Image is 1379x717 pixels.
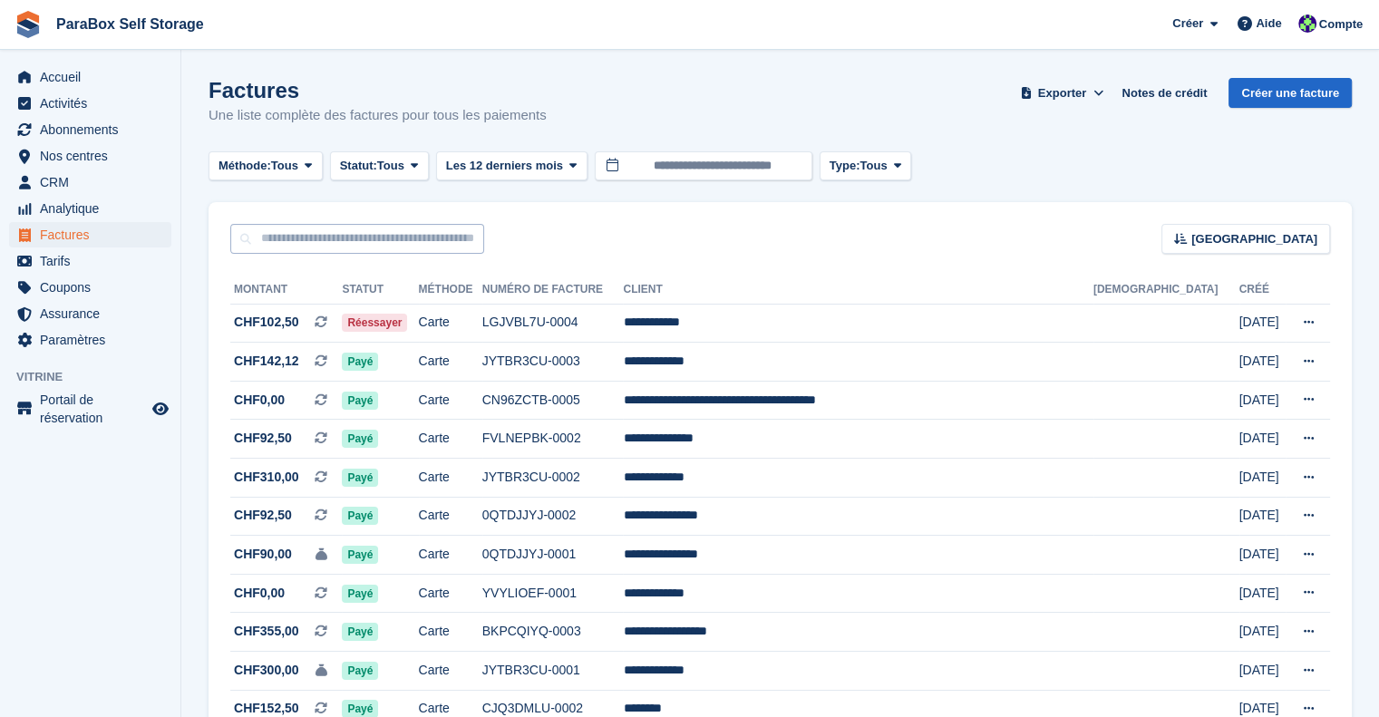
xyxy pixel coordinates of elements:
td: [DATE] [1239,343,1287,382]
span: Payé [342,353,378,371]
td: Carte [419,304,482,343]
span: Payé [342,430,378,448]
span: Compte [1319,15,1363,34]
span: Payé [342,585,378,603]
span: CHF142,12 [234,352,299,371]
td: YVYLIOEF-0001 [482,574,624,613]
span: Coupons [40,275,149,300]
span: CHF300,00 [234,661,299,680]
button: Les 12 derniers mois [436,151,588,181]
th: [DEMOGRAPHIC_DATA] [1093,276,1239,305]
span: CHF92,50 [234,506,292,525]
th: Créé [1239,276,1287,305]
span: CHF92,50 [234,429,292,448]
span: Payé [342,392,378,410]
span: Paramètres [40,327,149,353]
span: Les 12 derniers mois [446,157,563,175]
a: menu [9,248,171,274]
a: Créer une facture [1228,78,1352,108]
td: Carte [419,381,482,420]
a: menu [9,301,171,326]
td: Carte [419,652,482,691]
a: menu [9,275,171,300]
span: Accueil [40,64,149,90]
td: JYTBR3CU-0001 [482,652,624,691]
th: Méthode [419,276,482,305]
span: Payé [342,623,378,641]
span: Méthode: [219,157,271,175]
span: Abonnements [40,117,149,142]
td: [DATE] [1239,459,1287,498]
a: ParaBox Self Storage [49,9,211,39]
td: LGJVBL7U-0004 [482,304,624,343]
td: 0QTDJJYJ-0001 [482,536,624,575]
button: Méthode: Tous [209,151,323,181]
a: menu [9,91,171,116]
td: Carte [419,497,482,536]
button: Statut: Tous [330,151,429,181]
span: Tous [377,157,404,175]
td: JYTBR3CU-0002 [482,459,624,498]
span: Créer [1172,15,1203,33]
span: CHF102,50 [234,313,299,332]
a: menu [9,196,171,221]
a: menu [9,64,171,90]
span: CHF90,00 [234,545,292,564]
td: BKPCQIYQ-0003 [482,613,624,652]
span: CHF310,00 [234,468,299,487]
td: [DATE] [1239,420,1287,459]
a: menu [9,143,171,169]
th: Statut [342,276,418,305]
span: Payé [342,469,378,487]
span: Payé [342,662,378,680]
td: [DATE] [1239,574,1287,613]
td: Carte [419,420,482,459]
td: [DATE] [1239,536,1287,575]
th: Numéro de facture [482,276,624,305]
p: Une liste complète des factures pour tous les paiements [209,105,547,126]
a: Notes de crédit [1114,78,1214,108]
span: Portail de réservation [40,391,149,427]
span: CRM [40,170,149,195]
a: menu [9,327,171,353]
span: Exporter [1038,84,1086,102]
td: [DATE] [1239,381,1287,420]
img: stora-icon-8386f47178a22dfd0bd8f6a31ec36ba5ce8667c1dd55bd0f319d3a0aa187defe.svg [15,11,42,38]
td: Carte [419,536,482,575]
span: Tous [859,157,887,175]
button: Type: Tous [820,151,912,181]
span: Aide [1256,15,1281,33]
span: [GEOGRAPHIC_DATA] [1191,230,1317,248]
th: Montant [230,276,342,305]
span: Payé [342,507,378,525]
span: Statut: [340,157,377,175]
td: [DATE] [1239,652,1287,691]
span: Nos centres [40,143,149,169]
td: Carte [419,574,482,613]
span: Activités [40,91,149,116]
span: CHF0,00 [234,391,285,410]
span: CHF355,00 [234,622,299,641]
td: Carte [419,343,482,382]
td: Carte [419,613,482,652]
a: Boutique d'aperçu [150,398,171,420]
a: menu [9,391,171,427]
span: Type: [830,157,860,175]
td: [DATE] [1239,613,1287,652]
td: Carte [419,459,482,498]
span: Tarifs [40,248,149,274]
td: FVLNEPBK-0002 [482,420,624,459]
th: Client [623,276,1093,305]
td: JYTBR3CU-0003 [482,343,624,382]
a: menu [9,222,171,247]
span: Réessayer [342,314,407,332]
td: CN96ZCTB-0005 [482,381,624,420]
img: Tess Bédat [1298,15,1316,33]
span: Factures [40,222,149,247]
a: menu [9,170,171,195]
td: [DATE] [1239,304,1287,343]
td: [DATE] [1239,497,1287,536]
span: Tous [271,157,298,175]
span: CHF0,00 [234,584,285,603]
span: Analytique [40,196,149,221]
